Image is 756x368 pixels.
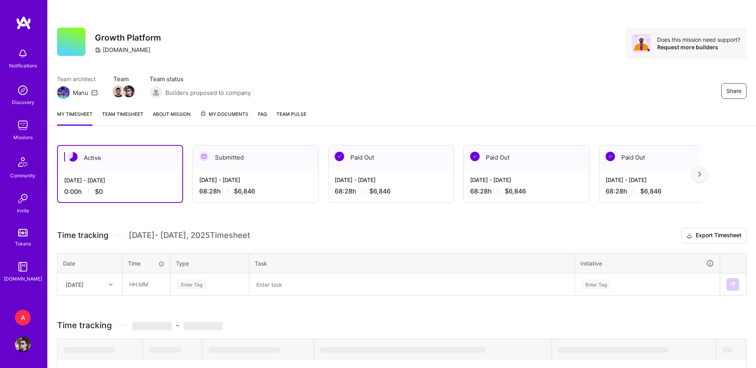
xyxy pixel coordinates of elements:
a: My Documents [200,110,248,126]
div: Enter Tag [177,278,206,290]
div: Time [128,259,165,268]
div: [DATE] - [DATE] [606,176,718,184]
img: Paid Out [335,152,344,161]
img: Builders proposed to company [150,86,162,99]
div: 68:28 h [335,187,447,195]
a: Team Member Avatar [113,85,124,98]
span: ‌ [149,347,181,353]
a: Team Member Avatar [124,85,134,98]
div: A [15,310,31,325]
span: ‌ [558,347,669,353]
div: Manu [73,89,88,97]
button: Export Timesheet [681,228,747,243]
div: Does this mission need support? [657,36,740,43]
div: Paid Out [328,145,454,169]
span: Team architect [57,75,98,83]
a: A [13,310,33,325]
button: Share [721,83,747,99]
div: Submitted [193,145,318,169]
div: Missions [13,133,33,141]
div: Active [58,146,182,170]
img: Team Member Avatar [113,85,124,97]
div: [DATE] [66,280,83,288]
div: Paid Out [464,145,589,169]
div: 68:28 h [470,187,583,195]
th: Date [57,253,122,273]
i: icon CompanyGray [95,47,101,53]
span: ‌ [132,322,172,330]
th: Task [249,253,575,273]
img: Community [13,152,32,171]
div: [DOMAIN_NAME] [4,275,42,283]
div: Tokens [15,240,31,248]
div: Enter Tag [582,278,611,290]
span: Time tracking [57,230,108,240]
a: About Mission [153,110,191,126]
div: [DOMAIN_NAME] [95,46,150,54]
span: ‌ [183,322,223,330]
span: Team Pulse [276,111,306,117]
img: User Avatar [15,336,31,352]
img: Team Architect [57,86,70,99]
input: HH:MM [123,274,170,295]
div: 68:28 h [199,187,312,195]
img: Team Member Avatar [123,85,135,97]
th: Type [170,253,249,273]
span: - [132,320,223,330]
img: right [698,171,701,177]
div: Invite [17,206,29,215]
span: Team status [150,75,251,83]
span: ‌ [321,347,486,353]
span: $6,846 [369,187,391,195]
div: [DATE] - [DATE] [64,176,176,184]
img: discovery [15,82,31,98]
div: [DATE] - [DATE] [335,176,447,184]
span: Builders proposed to company [165,89,251,97]
img: bell [15,46,31,61]
i: icon Mail [91,89,98,96]
span: ‌ [209,347,280,353]
img: teamwork [15,117,31,133]
a: Team timesheet [102,110,143,126]
img: logo [16,16,31,30]
div: 0:00 h [64,188,176,196]
a: Team Pulse [276,110,306,126]
div: Community [10,171,35,180]
span: $6,846 [505,187,526,195]
img: Submitted [199,152,209,161]
h3: Growth Platform [95,33,161,43]
span: Share [726,87,741,95]
img: guide book [15,259,31,275]
div: Request more builders [657,43,740,51]
span: [DATE] - [DATE] , 2025 Timesheet [129,230,250,240]
img: tokens [18,229,28,236]
a: My timesheet [57,110,93,126]
div: Notifications [9,61,37,70]
img: Paid Out [470,152,480,161]
span: Team [113,75,134,83]
img: Active [68,152,78,162]
span: ‌ [723,347,732,353]
div: Discovery [12,98,34,106]
img: Submit [730,281,736,288]
div: [DATE] - [DATE] [199,176,312,184]
div: 68:28 h [606,187,718,195]
div: Paid Out [599,145,724,169]
a: User Avatar [13,336,33,352]
span: $0 [95,188,103,196]
img: Paid Out [606,152,615,161]
a: FAQ [258,110,267,126]
span: $6,846 [234,187,255,195]
i: icon Download [686,232,693,240]
img: Invite [15,191,31,206]
span: ‌ [64,347,115,353]
h3: Time tracking [57,320,747,330]
span: My Documents [200,110,248,119]
i: icon Chevron [109,283,113,286]
div: Initiative [580,259,714,268]
img: Avatar [632,34,651,53]
span: $6,846 [640,187,661,195]
div: [DATE] - [DATE] [470,176,583,184]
